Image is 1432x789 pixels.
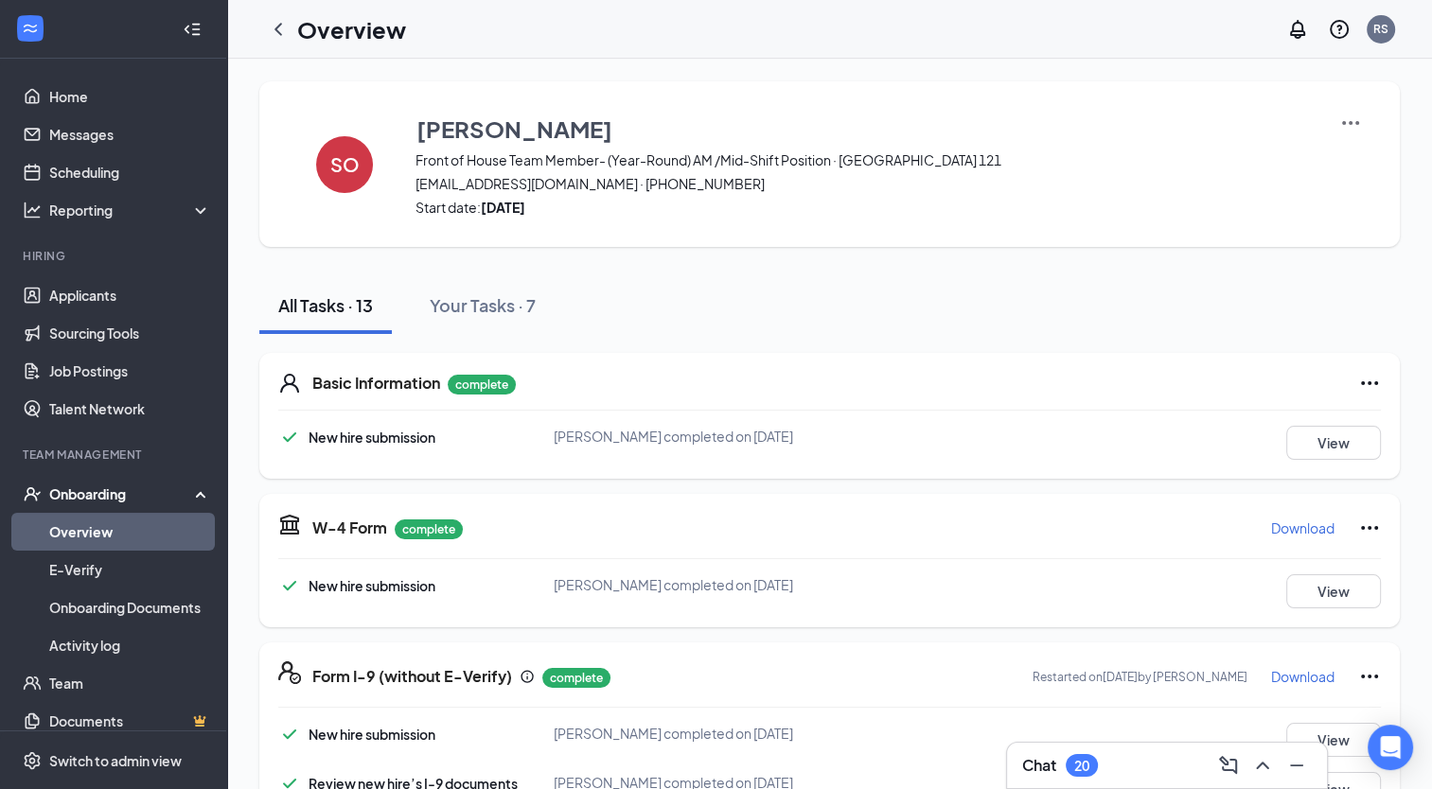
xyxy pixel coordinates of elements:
[1358,517,1381,539] svg: Ellipses
[1251,754,1274,777] svg: ChevronUp
[49,513,211,551] a: Overview
[23,248,207,264] div: Hiring
[554,576,793,593] span: [PERSON_NAME] completed on [DATE]
[395,519,463,539] p: complete
[49,153,211,191] a: Scheduling
[278,293,373,317] div: All Tasks · 13
[23,751,42,770] svg: Settings
[554,428,793,445] span: [PERSON_NAME] completed on [DATE]
[1285,754,1308,777] svg: Minimize
[542,668,610,688] p: complete
[309,429,435,446] span: New hire submission
[49,276,211,314] a: Applicants
[49,588,211,626] a: Onboarding Documents
[278,661,301,684] svg: FormI9EVerifyIcon
[1368,725,1413,770] div: Open Intercom Messenger
[1247,750,1278,780] button: ChevronUp
[1213,750,1244,780] button: ComposeMessage
[1271,667,1335,686] p: Download
[309,726,435,743] span: New hire submission
[448,375,516,394] p: complete
[183,20,202,39] svg: Collapse
[49,314,211,352] a: Sourcing Tools
[415,174,1316,193] span: [EMAIL_ADDRESS][DOMAIN_NAME] · [PHONE_NUMBER]
[49,702,211,740] a: DocumentsCrown
[1271,518,1335,537] p: Download
[297,13,406,45] h1: Overview
[1328,18,1351,41] svg: QuestionInfo
[49,664,211,702] a: Team
[49,115,211,153] a: Messages
[49,551,211,588] a: E-Verify
[1286,723,1381,757] button: View
[1358,372,1381,394] svg: Ellipses
[49,201,212,219] div: Reporting
[554,725,793,742] span: [PERSON_NAME] completed on [DATE]
[49,751,182,770] div: Switch to admin view
[520,669,535,684] svg: Info
[415,150,1316,169] span: Front of House Team Member- (Year-Round) AM /Mid-Shift Position · [GEOGRAPHIC_DATA] 121
[1286,18,1309,41] svg: Notifications
[1358,665,1381,688] svg: Ellipses
[309,577,435,594] span: New hire submission
[416,113,612,145] h3: [PERSON_NAME]
[1339,112,1362,134] img: More Actions
[1217,754,1240,777] svg: ComposeMessage
[267,18,290,41] svg: ChevronLeft
[1286,426,1381,460] button: View
[415,112,1316,146] button: [PERSON_NAME]
[1022,755,1056,776] h3: Chat
[297,112,392,217] button: SO
[49,352,211,390] a: Job Postings
[1270,513,1335,543] button: Download
[1033,669,1247,685] p: Restarted on [DATE] by [PERSON_NAME]
[1373,21,1388,37] div: RS
[415,198,1316,217] span: Start date:
[49,390,211,428] a: Talent Network
[278,426,301,448] svg: Checkmark
[23,201,42,219] svg: Analysis
[278,372,301,394] svg: User
[312,373,440,394] h5: Basic Information
[21,19,40,38] svg: WorkstreamLogo
[278,513,301,535] svg: TaxGovernmentIcon
[1074,758,1089,774] div: 20
[330,158,360,171] h4: SO
[312,517,387,538] h5: W-4 Form
[49,78,211,115] a: Home
[23,447,207,463] div: Team Management
[430,293,536,317] div: Your Tasks · 7
[49,626,211,664] a: Activity log
[481,199,525,216] strong: [DATE]
[49,484,195,503] div: Onboarding
[278,574,301,597] svg: Checkmark
[1286,574,1381,608] button: View
[1270,661,1335,692] button: Download
[1282,750,1312,780] button: Minimize
[312,666,512,687] h5: Form I-9 (without E-Verify)
[278,723,301,745] svg: Checkmark
[23,484,42,503] svg: UserCheck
